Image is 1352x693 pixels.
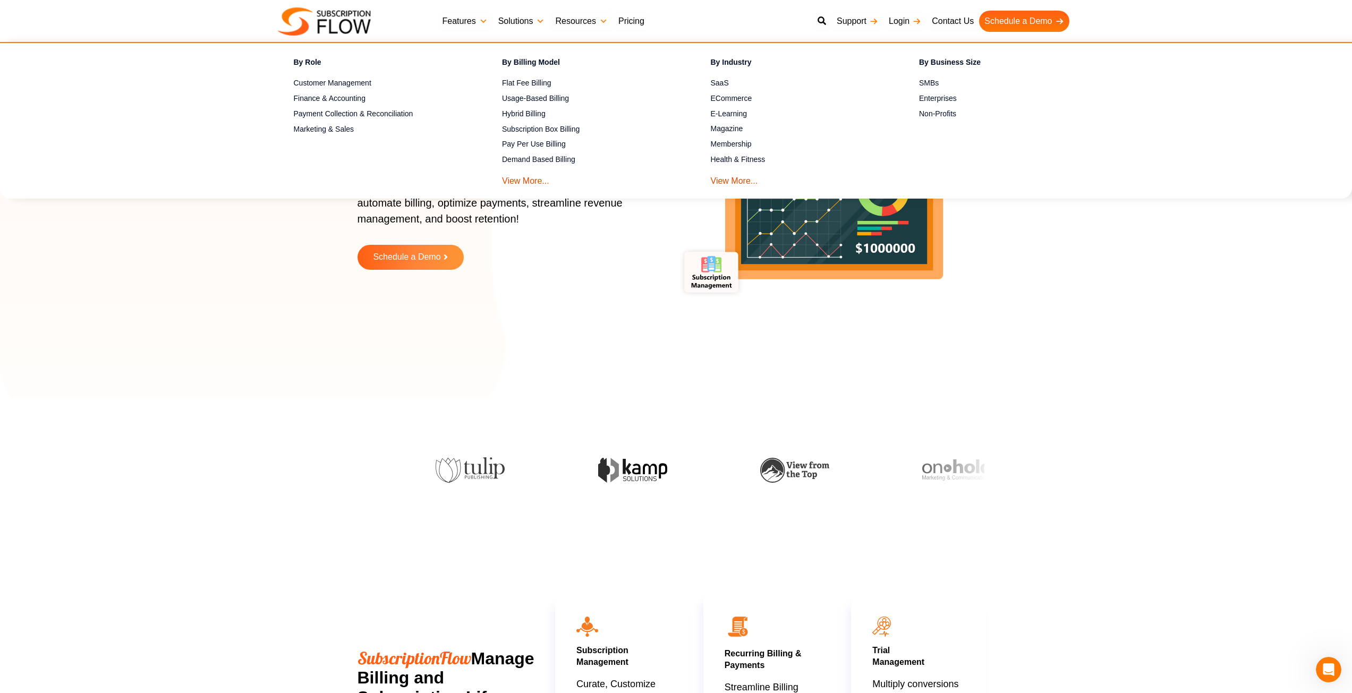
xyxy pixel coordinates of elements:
span: Payment Collection & Reconciliation [294,108,413,119]
span: Subscription Box Billing [502,124,580,135]
a: Usage-Based Billing [502,92,674,105]
a: Health & Fitness [711,153,882,166]
span: Usage-Based Billing [502,93,569,104]
a: TrialManagement [872,646,924,666]
a: Membership [711,138,882,151]
h4: By Billing Model [502,56,674,72]
a: Resources [550,11,613,32]
a: Pay Per Use Billing [502,138,674,151]
a: View More... [711,168,758,188]
a: Support [831,11,883,32]
span: SaaS [711,78,729,89]
span: Non-Profits [919,108,956,119]
a: Hybrid Billing [502,107,674,120]
img: view-from-the-top [759,458,828,483]
span: Marketing & Sales [294,124,354,135]
a: Payment Collection & Reconciliation [294,107,465,120]
a: ECommerce [711,92,882,105]
a: Features [437,11,493,32]
h4: By Role [294,56,465,72]
img: kamp-solution [596,458,665,483]
a: SMBs [919,77,1091,90]
a: Login [883,11,926,32]
a: Pricing [613,11,650,32]
a: E-Learning [711,107,882,120]
a: Non-Profits [919,107,1091,120]
a: Subscription Management [576,646,628,666]
span: SMBs [919,78,939,89]
span: Hybrid Billing [502,108,546,119]
span: Finance & Accounting [294,93,365,104]
a: Flat Fee Billing [502,77,674,90]
span: SubscriptionFlow [358,647,471,669]
a: Finance & Accounting [294,92,465,105]
img: icon10 [576,617,598,637]
a: Marketing & Sales [294,123,465,135]
a: Subscription Box Billing [502,123,674,135]
a: Recurring Billing & Payments [725,649,802,670]
a: Customer Management [294,77,465,90]
a: SaaS [711,77,882,90]
img: Subscriptionflow [278,7,371,36]
span: ECommerce [711,93,752,104]
a: View More... [502,168,549,188]
img: tulip-publishing [434,457,503,483]
span: Enterprises [919,93,957,104]
span: Schedule a Demo [373,253,440,262]
span: E-Learning [711,108,747,119]
a: Contact Us [926,11,979,32]
iframe: Intercom live chat [1316,657,1341,682]
a: Solutions [493,11,550,32]
p: AI-powered subscription management platform to automate billing, optimize payments, streamline re... [358,179,634,237]
a: Enterprises [919,92,1091,105]
img: icon11 [872,617,891,637]
a: Demand Based Billing [502,153,674,166]
a: Magazine [711,123,882,135]
a: Schedule a Demo [358,245,464,270]
span: Flat Fee Billing [502,78,551,89]
span: Customer Management [294,78,371,89]
img: 02 [725,613,751,640]
a: Schedule a Demo [979,11,1069,32]
h4: By Business Size [919,56,1091,72]
h4: By Industry [711,56,882,72]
